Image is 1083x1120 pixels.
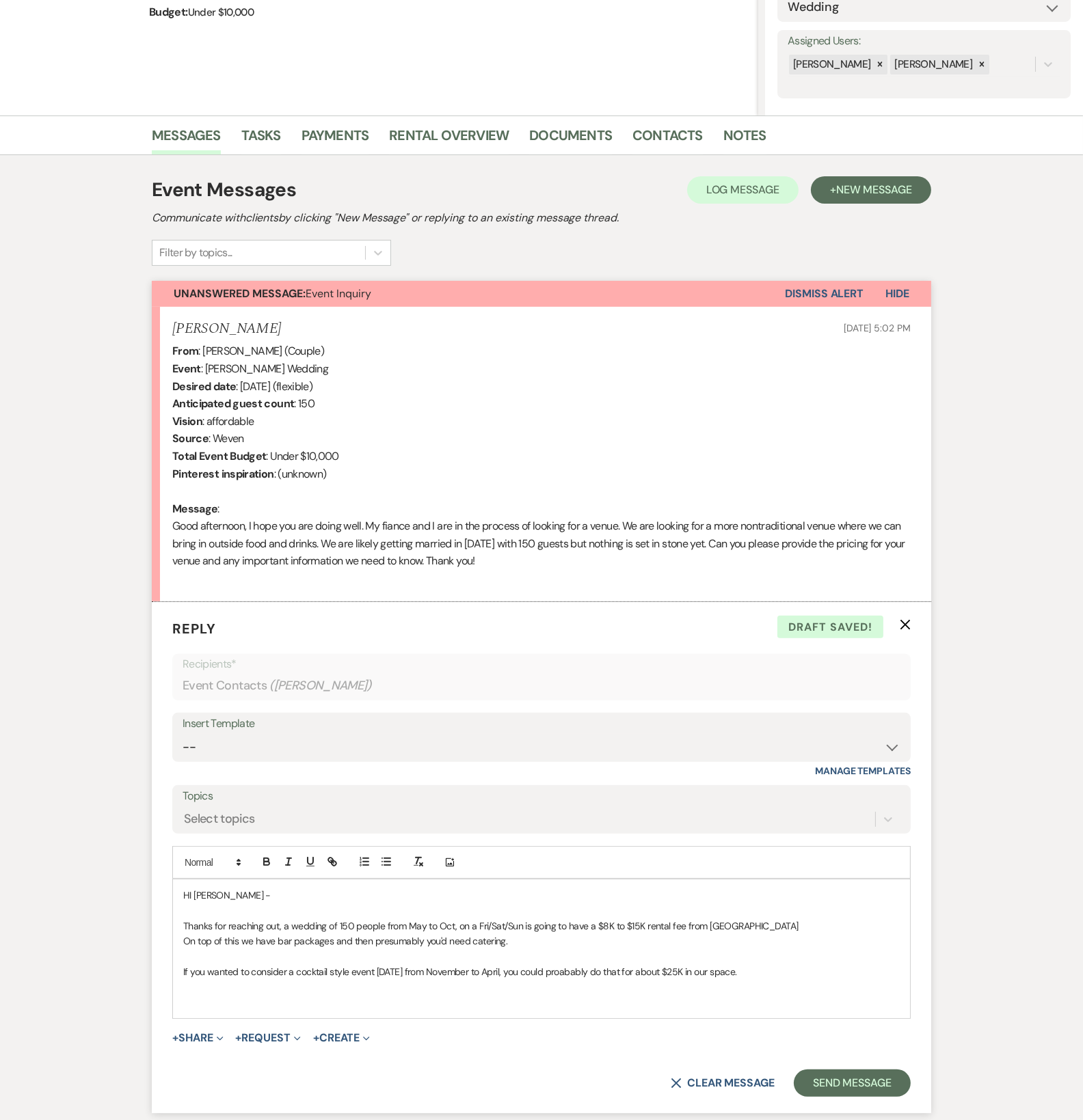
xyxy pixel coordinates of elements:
b: From [172,344,198,358]
span: + [236,1033,242,1043]
a: Documents [529,124,612,154]
p: Recipients* [183,655,900,673]
b: Source [172,431,209,446]
b: Pinterest inspiration [172,467,274,481]
h1: Event Messages [152,176,296,204]
span: Hide [885,286,909,301]
strong: Unanswered Message: [174,286,306,301]
span: + [313,1033,319,1043]
span: + [172,1033,178,1043]
div: Insert Template [183,714,900,734]
b: Anticipated guest count [172,396,294,411]
span: Reply [172,620,216,638]
span: [DATE] 5:02 PM [844,322,911,334]
button: Share [172,1033,224,1043]
span: Draft saved! [777,616,883,639]
button: Request [236,1033,301,1043]
p: On top of this we have bar packages and then presumably you'd need catering. [183,933,900,948]
button: Clear message [671,1078,775,1089]
p: If you wanted to consider a cocktail style event [DATE] from November to April, you could proabab... [183,964,900,979]
h2: Communicate with clients by clicking "New Message" or replying to an existing message thread. [152,210,931,226]
b: Desired date [172,379,236,394]
span: Under $10,000 [188,5,254,19]
b: Vision [172,414,202,428]
button: Hide [864,281,931,307]
a: Payments [302,124,369,154]
button: Log Message [687,176,799,204]
p: Thanks for reaching out, a wedding of 150 people from May to Oct, on a Fri/Sat/Sun is going to ha... [183,918,900,933]
button: Create [313,1033,370,1043]
b: Total Event Budget [172,449,266,463]
h5: [PERSON_NAME] [172,320,281,338]
div: [PERSON_NAME] [890,55,974,74]
b: Event [172,361,201,376]
div: Event Contacts [183,672,900,699]
span: ( [PERSON_NAME] ) [269,677,372,695]
a: Rental Overview [389,124,509,154]
a: Notes [723,124,766,154]
span: Event Inquiry [174,286,371,301]
button: +New Message [811,176,931,204]
a: Messages [152,124,221,154]
a: Tasks [241,124,281,154]
span: Budget: [149,5,188,19]
div: [PERSON_NAME] [789,55,873,74]
span: Log Message [706,182,779,197]
b: Message [172,502,218,516]
a: Contacts [632,124,703,154]
div: Select topics [184,810,255,829]
button: Unanswered Message:Event Inquiry [152,281,785,307]
button: Dismiss Alert [785,281,864,307]
div: Filter by topics... [159,245,232,261]
label: Topics [183,787,900,806]
label: Assigned Users: [788,31,1060,51]
div: : [PERSON_NAME] (Couple) : [PERSON_NAME] Wedding : [DATE] (flexible) : 150 : affordable : Weven :... [172,342,911,587]
span: New Message [836,182,912,197]
p: HI [PERSON_NAME] - [183,888,900,903]
button: Send Message [794,1069,911,1097]
a: Manage Templates [815,765,911,777]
